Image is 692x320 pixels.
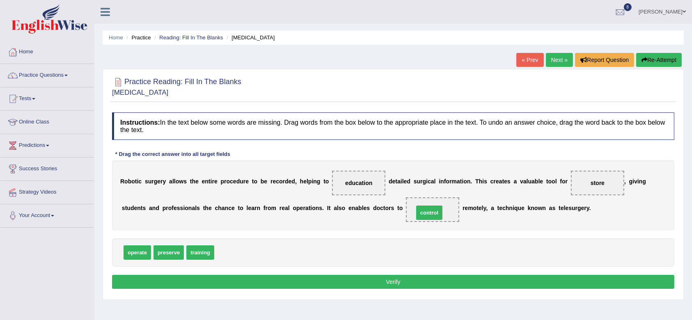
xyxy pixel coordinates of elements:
b: n [509,205,513,211]
b: s [183,178,187,185]
b: b [358,205,362,211]
b: d [285,178,289,185]
b: o [293,205,297,211]
b: o [168,205,172,211]
b: a [499,178,502,185]
b: r [494,178,496,185]
b: r [463,205,465,211]
b: a [491,205,494,211]
b: e [303,178,307,185]
b: r [270,178,273,185]
b: l [527,178,528,185]
b: n [542,205,546,211]
b: e [300,205,303,211]
b: p [221,178,225,185]
b: e [233,178,236,185]
b: e [214,178,218,185]
b: a [397,178,401,185]
span: control [416,206,442,220]
b: t [141,205,143,211]
b: r [584,205,587,211]
b: c [380,205,383,211]
b: a [523,178,527,185]
b: l [434,178,436,185]
b: i [637,178,639,185]
b: t [477,205,479,211]
b: p [296,205,300,211]
b: s [145,178,148,185]
b: R [120,178,124,185]
b: o [473,205,477,211]
b: t [546,178,548,185]
b: o [131,178,135,185]
b: s [319,205,322,211]
a: Home [109,34,123,41]
b: l [307,178,308,185]
span: 8 [624,3,632,11]
b: i [426,178,428,185]
b: r [243,178,245,185]
b: a [514,178,517,185]
b: n [639,178,643,185]
b: r [389,205,391,211]
b: d [131,205,134,211]
b: n [440,178,444,185]
b: a [251,205,254,211]
span: store [591,180,605,186]
b: e [364,205,367,211]
b: e [245,178,249,185]
b: Instructions: [120,119,160,126]
b: e [479,205,482,211]
b: r [566,178,568,185]
b: o [562,178,566,185]
b: i [462,178,463,185]
a: Home [0,41,94,61]
span: training [186,245,214,260]
b: s [339,205,342,211]
b: l [402,178,404,185]
b: o [385,205,389,211]
b: s [122,205,125,211]
b: e [195,178,199,185]
b: i [312,178,313,185]
b: c [228,205,231,211]
a: Practice Questions [0,64,94,85]
b: i [439,178,440,185]
b: e [248,205,252,211]
b: a [285,205,288,211]
b: s [414,178,417,185]
b: o [342,205,346,211]
b: l [247,205,248,211]
h2: Practice Reading: Fill In The Blanks [112,76,241,96]
b: f [444,178,446,185]
b: m [452,178,457,185]
b: h [192,178,195,185]
a: Strategy Videos [0,181,94,201]
b: e [581,205,584,211]
b: , [624,178,626,185]
b: o [446,178,449,185]
b: b [535,178,538,185]
b: i [310,205,312,211]
b: h [218,205,222,211]
b: f [264,205,266,211]
b: t [323,178,325,185]
b: y [587,205,589,211]
b: d [291,178,295,185]
b: p [308,178,312,185]
b: l [555,178,557,185]
b: l [482,205,483,211]
b: u [417,178,421,185]
b: l [288,205,290,211]
b: a [549,205,552,211]
b: a [192,205,195,211]
b: s [367,205,370,211]
b: , [486,205,488,211]
b: I [327,205,329,211]
b: e [566,205,569,211]
b: n [531,205,534,211]
b: c [230,178,233,185]
b: a [532,178,535,185]
b: m [271,205,276,211]
b: t [497,205,500,211]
